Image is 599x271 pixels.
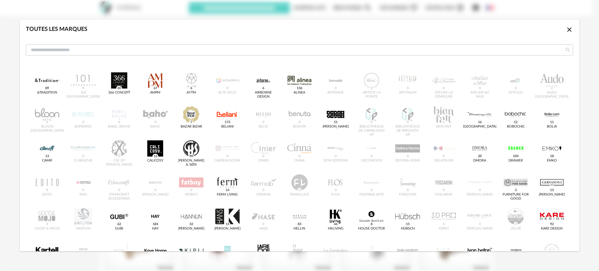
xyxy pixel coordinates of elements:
[549,120,555,125] span: 11
[405,222,411,227] span: 15
[151,222,159,227] span: 184
[513,120,519,125] span: 12
[401,227,415,231] div: Hübsch
[152,227,159,231] div: HAY
[323,125,349,129] div: [PERSON_NAME]
[152,86,158,91] span: 67
[44,86,50,91] span: 89
[477,154,483,159] span: 20
[514,188,518,193] span: 3
[150,91,160,95] div: AMPM
[221,125,234,129] div: Beliani
[188,154,194,159] span: 90
[224,188,230,193] span: 14
[178,227,204,231] div: [PERSON_NAME]
[147,159,163,163] div: Calicosy
[217,193,238,197] div: Ferm Living
[549,154,555,159] span: 18
[566,27,573,32] span: Close icon
[477,120,483,125] span: 16
[294,91,305,95] div: Alinea
[116,222,122,227] span: 62
[541,227,562,231] div: Kare Design
[295,86,303,91] span: 136
[333,222,338,227] span: 46
[463,125,496,129] div: [GEOGRAPHIC_DATA]
[188,222,194,227] span: 32
[328,227,343,231] div: Hkliving
[181,125,202,129] div: Bazar Bizar
[115,227,123,231] div: Gubi
[250,91,277,99] div: Airborne Design
[261,86,265,91] span: 6
[549,222,555,227] span: 92
[502,193,529,201] div: Furniture for Good
[547,159,557,163] div: EMKO
[547,125,557,129] div: Bolia
[178,159,205,167] div: [PERSON_NAME] & Søn
[223,120,231,125] span: 173
[187,91,196,95] div: AYTM
[26,26,87,33] div: Toutes les marques
[189,86,193,91] span: 6
[370,222,374,227] span: 8
[224,222,230,227] span: 15
[507,125,525,129] div: Bobochic
[294,227,305,231] div: Hellin
[116,86,122,91] span: 40
[509,159,523,163] div: Drawer
[512,154,520,159] span: 104
[549,188,555,193] span: 13
[333,120,338,125] span: 51
[473,159,486,163] div: Dmora
[189,120,193,125] span: 7
[539,193,565,197] div: [PERSON_NAME]
[108,91,130,95] div: 366 Concept
[214,227,241,231] div: [PERSON_NAME]
[152,154,158,159] span: 16
[37,91,57,95] div: &tradition
[42,159,52,163] div: CAMIF
[296,222,302,227] span: 83
[358,227,385,231] div: House Doctor
[44,154,50,159] span: 13
[20,20,579,251] div: dialog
